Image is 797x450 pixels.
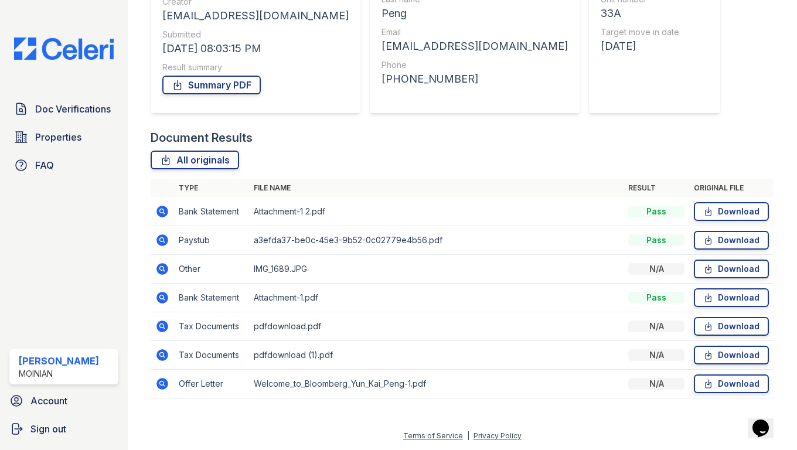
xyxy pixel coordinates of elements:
[249,312,624,341] td: pdfdownload.pdf
[601,26,689,38] div: Target move in date
[624,179,689,197] th: Result
[601,38,689,54] div: [DATE]
[474,431,522,440] a: Privacy Policy
[694,346,769,364] a: Download
[628,349,684,361] div: N/A
[30,422,66,436] span: Sign out
[35,102,111,116] span: Doc Verifications
[162,8,349,24] div: [EMAIL_ADDRESS][DOMAIN_NAME]
[249,341,624,370] td: pdfdownload (1).pdf
[403,431,463,440] a: Terms of Service
[467,431,469,440] div: |
[694,202,769,221] a: Download
[9,97,118,121] a: Doc Verifications
[249,255,624,284] td: IMG_1689.JPG
[628,206,684,217] div: Pass
[162,40,349,57] div: [DATE] 08:03:15 PM
[382,5,568,22] div: Peng
[174,341,249,370] td: Tax Documents
[601,5,689,22] div: 33A
[151,129,253,146] div: Document Results
[249,284,624,312] td: Attachment-1.pdf
[162,62,349,73] div: Result summary
[382,59,568,71] div: Phone
[694,374,769,393] a: Download
[694,317,769,336] a: Download
[628,292,684,304] div: Pass
[35,130,81,144] span: Properties
[249,179,624,197] th: File name
[174,312,249,341] td: Tax Documents
[162,29,349,40] div: Submitted
[689,179,774,197] th: Original file
[249,226,624,255] td: a3efda37-be0c-45e3-9b52-0c02779e4b56.pdf
[5,389,123,412] a: Account
[5,417,123,441] a: Sign out
[694,231,769,250] a: Download
[35,158,54,172] span: FAQ
[694,260,769,278] a: Download
[9,125,118,149] a: Properties
[628,263,684,275] div: N/A
[628,234,684,246] div: Pass
[19,354,99,368] div: [PERSON_NAME]
[174,370,249,398] td: Offer Letter
[249,370,624,398] td: Welcome_to_Bloomberg_Yun_Kai_Peng-1.pdf
[9,154,118,177] a: FAQ
[382,71,568,87] div: [PHONE_NUMBER]
[30,394,67,408] span: Account
[174,197,249,226] td: Bank Statement
[382,26,568,38] div: Email
[174,284,249,312] td: Bank Statement
[151,151,239,169] a: All originals
[5,37,123,60] img: CE_Logo_Blue-a8612792a0a2168367f1c8372b55b34899dd931a85d93a1a3d3e32e68fde9ad4.png
[748,403,785,438] iframe: chat widget
[162,76,261,94] a: Summary PDF
[628,378,684,390] div: N/A
[628,321,684,332] div: N/A
[19,368,99,380] div: Moinian
[249,197,624,226] td: Attachment-1 2.pdf
[174,179,249,197] th: Type
[174,255,249,284] td: Other
[382,38,568,54] div: [EMAIL_ADDRESS][DOMAIN_NAME]
[174,226,249,255] td: Paystub
[694,288,769,307] a: Download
